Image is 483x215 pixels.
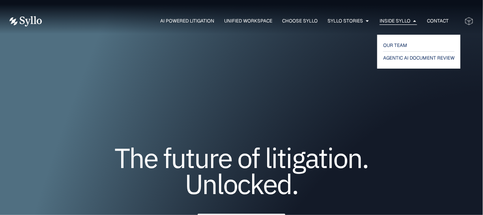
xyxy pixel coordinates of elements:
[58,17,449,25] div: Menu Toggle
[58,17,449,25] nav: Menu
[383,53,455,63] a: AGENTIC AI DOCUMENT REVIEW
[427,17,449,24] a: Contact
[224,17,272,24] a: Unified Workspace
[328,17,363,24] a: Syllo Stories
[383,41,407,50] span: OUR TEAM
[383,41,455,50] a: OUR TEAM
[9,16,42,26] img: Vector
[380,17,410,24] a: Inside Syllo
[282,17,318,24] a: Choose Syllo
[57,145,426,197] h1: The future of litigation. Unlocked.
[160,17,214,24] a: AI Powered Litigation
